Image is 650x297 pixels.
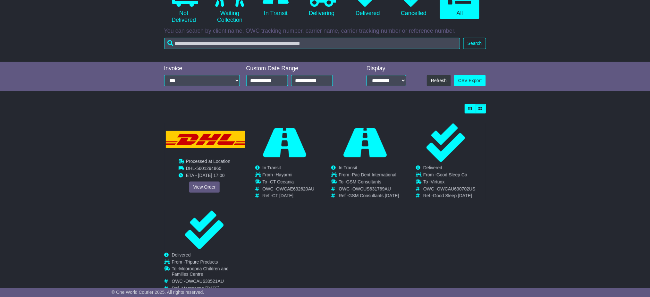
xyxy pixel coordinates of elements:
[427,75,451,86] button: Refresh
[352,172,397,177] span: Pac Dent International
[263,179,315,186] td: To -
[276,186,314,191] span: OWCAE632620AU
[463,38,486,49] button: Search
[172,259,244,267] td: From -
[423,179,476,186] td: To -
[436,172,467,177] span: Good Sleep Co
[186,166,195,171] span: DHL
[437,186,476,191] span: OWCAU630702US
[263,186,315,193] td: OWC -
[431,179,445,184] span: Virtuox
[164,28,486,35] p: You can search by client name, OWC tracking number, carrier name, carrier tracking number or refe...
[352,186,391,191] span: OWCUS631769AU
[346,179,382,184] span: GSM Consultants
[172,279,244,286] td: OWC -
[423,172,476,179] td: From -
[164,65,240,72] div: Invoice
[181,286,220,291] span: Mooroopna [DATE]
[367,65,406,72] div: Display
[172,266,244,279] td: To -
[270,179,294,184] span: CT Oceania
[423,186,476,193] td: OWC -
[112,290,204,295] span: © One World Courier 2025. All rights reserved.
[186,159,230,164] span: Processed at Location
[339,165,357,170] span: In Transit
[196,166,221,171] span: 5601294860
[423,193,476,199] td: Ref -
[185,279,224,284] span: OWCAU630521AU
[263,193,315,199] td: Ref -
[263,165,281,170] span: In Transit
[186,173,224,178] span: ETA - [DATE] 17:00
[454,75,486,86] a: CSV Export
[185,259,218,265] span: Tripure Products
[165,131,245,148] img: DHL.png
[172,266,229,277] span: Mooroopna Children and Families Centre
[339,172,399,179] td: From -
[189,182,220,193] a: View Order
[172,252,191,258] span: Delivered
[339,193,399,199] td: Ref -
[349,193,399,198] span: GSM Consultants [DATE]
[339,186,399,193] td: OWC -
[246,65,349,72] div: Custom Date Range
[186,166,230,173] td: -
[172,286,244,291] td: Ref -
[276,172,292,177] span: Hayarmi
[263,172,315,179] td: From -
[339,179,399,186] td: To -
[423,165,442,170] span: Delivered
[433,193,472,198] span: Good Sleep [DATE]
[272,193,293,198] span: CT [DATE]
